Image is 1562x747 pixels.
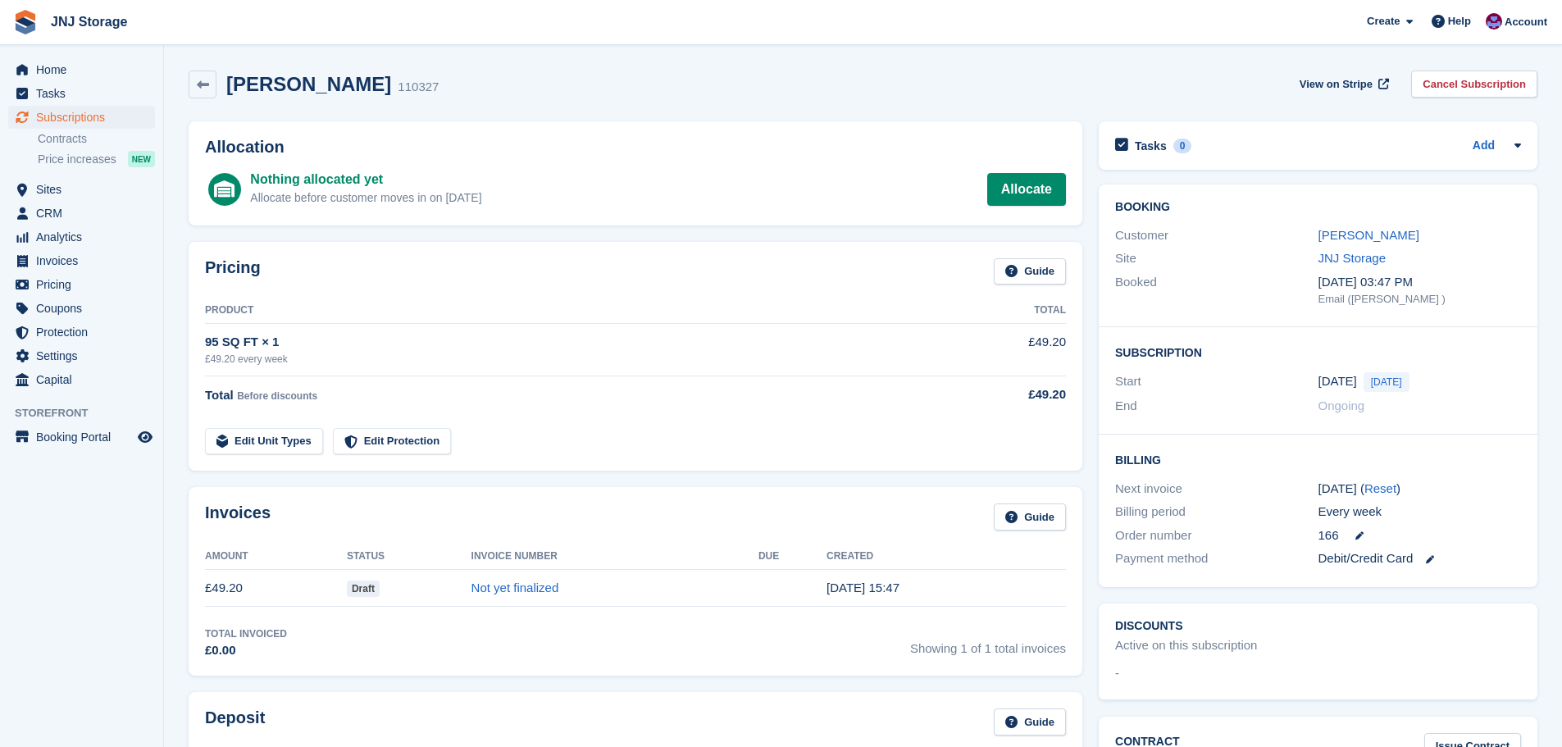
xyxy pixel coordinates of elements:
span: Showing 1 of 1 total invoices [910,626,1066,660]
a: menu [8,58,155,81]
th: Created [827,544,1066,570]
span: Analytics [36,225,134,248]
div: Active on this subscription [1115,636,1257,655]
div: [DATE] 03:47 PM [1318,273,1521,292]
h2: Subscription [1115,344,1521,360]
img: Jonathan Scrase [1486,13,1502,30]
th: Status [347,544,471,570]
h2: Deposit [205,708,265,736]
a: Edit Unit Types [205,428,323,455]
div: 0 [1173,139,1192,153]
span: Account [1505,14,1547,30]
h2: Invoices [205,503,271,531]
h2: Discounts [1115,620,1521,633]
span: 166 [1318,526,1339,545]
h2: Tasks [1135,139,1167,153]
span: Create [1367,13,1400,30]
a: Guide [994,503,1066,531]
a: menu [8,225,155,248]
div: Email ([PERSON_NAME] ) [1318,291,1521,307]
a: JNJ Storage [44,8,134,35]
div: Debit/Credit Card [1318,549,1521,568]
span: Draft [347,581,380,597]
a: Preview store [135,427,155,447]
span: View on Stripe [1300,76,1373,93]
a: [PERSON_NAME] [1318,228,1419,242]
a: Guide [994,258,1066,285]
a: menu [8,82,155,105]
span: Tasks [36,82,134,105]
span: [DATE] [1364,372,1409,392]
a: menu [8,106,155,129]
a: View on Stripe [1293,71,1392,98]
a: menu [8,249,155,272]
div: Total Invoiced [205,626,287,641]
img: stora-icon-8386f47178a22dfd0bd8f6a31ec36ba5ce8667c1dd55bd0f319d3a0aa187defe.svg [13,10,38,34]
span: Sites [36,178,134,201]
div: Payment method [1115,549,1318,568]
span: Booking Portal [36,426,134,449]
div: £49.20 [952,385,1066,404]
th: Invoice Number [471,544,758,570]
span: Storefront [15,405,163,421]
td: £49.20 [205,570,347,607]
a: Not yet finalized [471,581,559,594]
span: Ongoing [1318,399,1365,412]
a: Add [1473,137,1495,156]
a: menu [8,344,155,367]
th: Total [952,298,1066,324]
time: 2025-09-25 00:00:00 UTC [1318,372,1357,391]
div: Every week [1318,503,1521,522]
a: Price increases NEW [38,150,155,168]
a: JNJ Storage [1318,251,1387,265]
div: 95 SQ FT × 1 [205,333,952,352]
span: Coupons [36,297,134,320]
a: Cancel Subscription [1411,71,1537,98]
span: CRM [36,202,134,225]
a: Reset [1364,481,1396,495]
div: NEW [128,151,155,167]
span: - [1115,664,1119,683]
span: Total [205,388,234,402]
div: Customer [1115,226,1318,245]
a: menu [8,297,155,320]
a: Allocate [987,173,1066,206]
div: End [1115,397,1318,416]
h2: Booking [1115,201,1521,214]
div: 110327 [398,78,439,97]
span: Home [36,58,134,81]
a: Contracts [38,131,155,147]
span: Before discounts [237,390,317,402]
div: Site [1115,249,1318,268]
div: Start [1115,372,1318,392]
span: Price increases [38,152,116,167]
th: Due [758,544,827,570]
span: Settings [36,344,134,367]
div: £49.20 every week [205,352,952,367]
h2: Billing [1115,451,1521,467]
a: menu [8,426,155,449]
div: Booked [1115,273,1318,307]
span: Capital [36,368,134,391]
a: menu [8,273,155,296]
span: Help [1448,13,1471,30]
div: Nothing allocated yet [250,170,481,189]
h2: Pricing [205,258,261,285]
a: menu [8,178,155,201]
a: Edit Protection [333,428,451,455]
a: Guide [994,708,1066,736]
span: Invoices [36,249,134,272]
div: Billing period [1115,503,1318,522]
time: 2025-09-25 14:47:33 UTC [827,581,899,594]
div: [DATE] ( ) [1318,480,1521,499]
a: menu [8,321,155,344]
a: menu [8,202,155,225]
div: £0.00 [205,641,287,660]
span: Subscriptions [36,106,134,129]
th: Product [205,298,952,324]
span: Protection [36,321,134,344]
h2: [PERSON_NAME] [226,73,391,95]
td: £49.20 [952,324,1066,376]
div: Order number [1115,526,1318,545]
div: Next invoice [1115,480,1318,499]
